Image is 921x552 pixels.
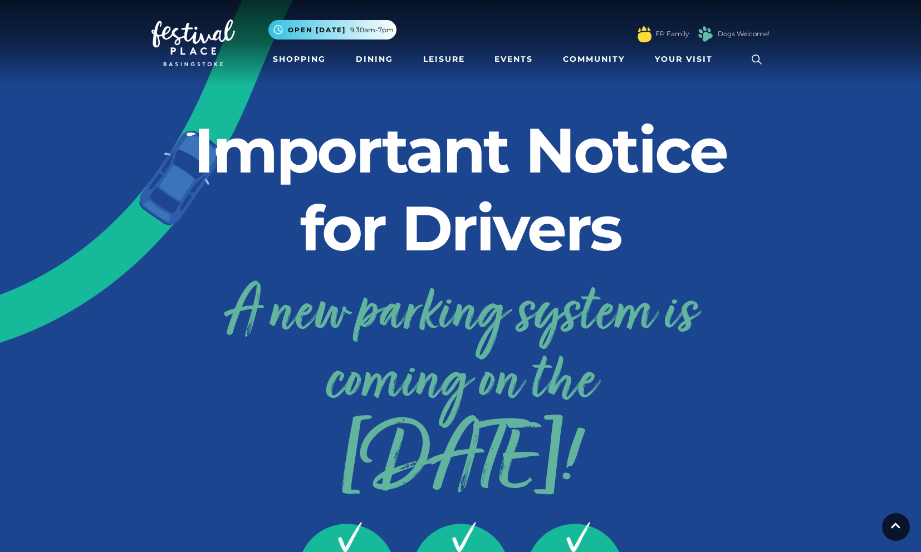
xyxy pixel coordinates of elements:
[288,25,346,35] span: Open [DATE]
[151,111,770,267] h2: Important Notice for Drivers
[268,49,330,70] a: Shopping
[351,49,398,70] a: Dining
[419,49,469,70] a: Leisure
[490,49,537,70] a: Events
[268,20,396,40] button: Open [DATE] 9.30am-7pm
[655,53,713,65] span: Your Visit
[559,49,629,70] a: Community
[350,25,394,35] span: 9.30am-7pm
[718,29,770,39] a: Dogs Welcome!
[655,29,689,39] a: FP Family
[151,271,770,494] a: A new parking system is coming on the[DATE]!
[151,19,235,66] img: Festival Place Logo
[151,432,770,494] span: [DATE]!
[650,49,723,70] a: Your Visit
